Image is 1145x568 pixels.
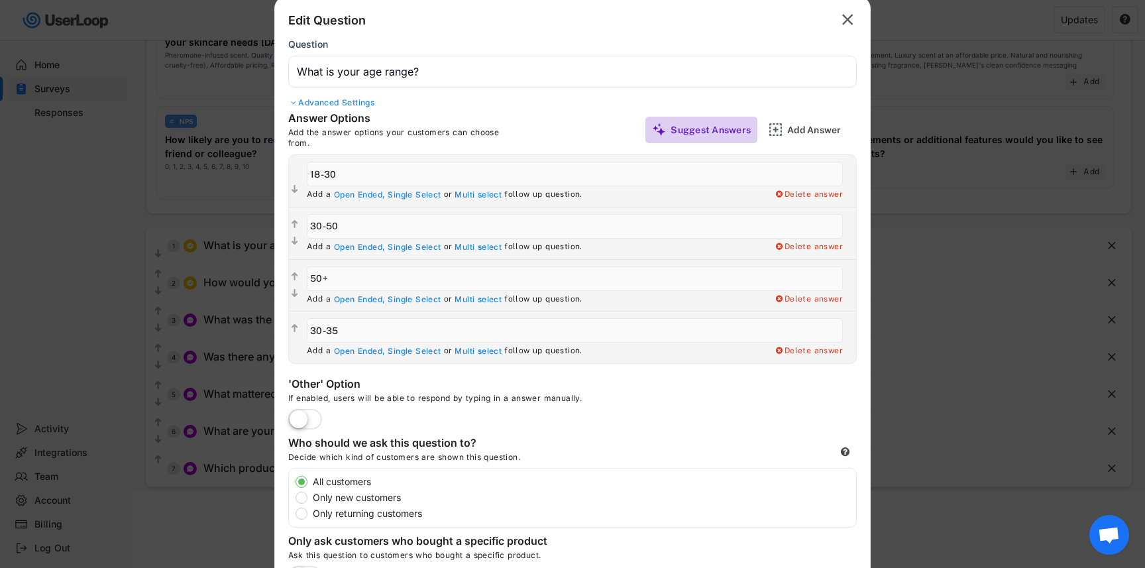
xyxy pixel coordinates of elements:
[292,219,298,230] text: 
[1089,515,1129,555] div: Open chat
[288,377,553,393] div: 'Other' Option
[307,162,843,186] input: 18-30
[455,190,502,200] div: Multi select
[307,214,843,239] input: 30-50
[288,127,520,148] div: Add the answer options your customers can choose from.
[774,294,843,305] div: Delete answer
[842,10,853,29] text: 
[288,13,366,28] div: Edit Question
[444,242,453,253] div: or
[289,235,300,248] button: 
[292,323,298,335] text: 
[838,9,857,30] button: 
[774,346,843,357] div: Delete answer
[455,242,502,253] div: Multi select
[289,218,300,231] button: 
[288,111,487,127] div: Answer Options
[388,346,441,357] div: Single Select
[774,190,843,200] div: Delete answer
[334,190,385,200] div: Open Ended,
[787,124,853,136] div: Add Answer
[504,294,582,305] div: follow up question.
[455,294,502,305] div: Multi select
[388,242,441,253] div: Single Select
[292,288,298,299] text: 
[307,190,331,200] div: Add a
[288,97,857,108] div: Advanced Settings
[307,318,843,343] input: 30-35
[288,38,328,50] div: Question
[292,235,298,247] text: 
[504,346,582,357] div: follow up question.
[504,242,582,253] div: follow up question.
[307,294,331,305] div: Add a
[288,56,857,87] input: Type your question here...
[288,534,553,550] div: Only ask customers who bought a specific product
[288,452,620,468] div: Decide which kind of customers are shown this question.
[652,123,666,137] img: MagicMajor%20%28Purple%29.svg
[289,183,300,196] button: 
[504,190,582,200] div: follow up question.
[671,124,751,136] div: Suggest Answers
[292,271,298,282] text: 
[769,123,783,137] img: AddMajor.svg
[334,346,385,357] div: Open Ended,
[289,322,300,335] button: 
[307,266,843,291] input: 50+
[334,242,385,253] div: Open Ended,
[289,270,300,284] button: 
[444,190,453,200] div: or
[288,393,686,409] div: If enabled, users will be able to respond by typing in a answer manually.
[288,436,553,452] div: Who should we ask this question to?
[309,477,856,486] label: All customers
[455,346,502,357] div: Multi select
[307,346,331,357] div: Add a
[774,242,843,253] div: Delete answer
[289,287,300,300] button: 
[309,493,856,502] label: Only new customers
[309,509,856,518] label: Only returning customers
[292,184,298,195] text: 
[444,294,453,305] div: or
[334,294,385,305] div: Open Ended,
[444,346,453,357] div: or
[388,190,441,200] div: Single Select
[307,242,331,253] div: Add a
[388,294,441,305] div: Single Select
[288,550,857,566] div: Ask this question to customers who bought a specific product.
